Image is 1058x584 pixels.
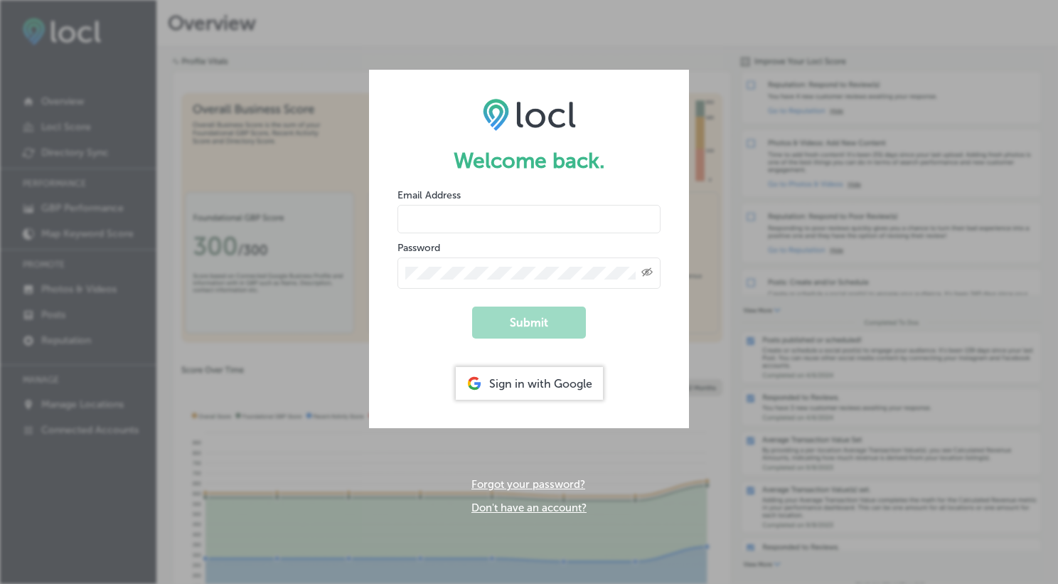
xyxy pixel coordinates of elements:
[471,478,585,491] a: Forgot your password?
[397,242,440,254] label: Password
[397,189,461,201] label: Email Address
[641,267,653,280] span: Toggle password visibility
[456,367,603,400] div: Sign in with Google
[483,98,576,131] img: LOCL logo
[471,501,587,514] a: Don't have an account?
[397,148,661,174] h1: Welcome back.
[472,307,586,339] button: Submit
